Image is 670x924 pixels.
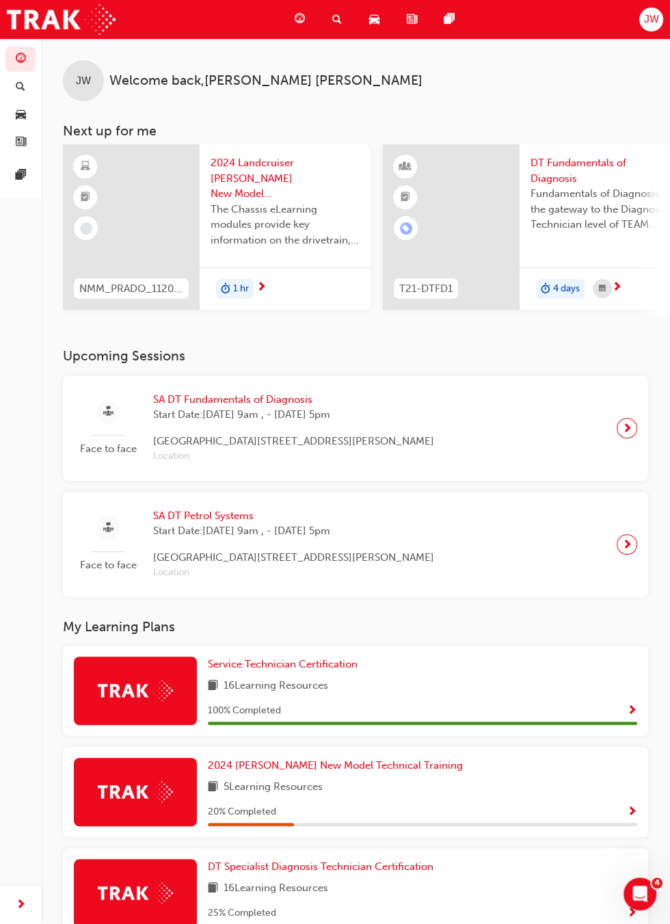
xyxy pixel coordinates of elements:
[627,908,637,920] span: Show Progress
[627,804,637,821] button: Show Progress
[208,678,218,695] span: book-icon
[63,619,648,635] h3: My Learning Plans
[41,123,670,139] h3: Next up for me
[153,523,434,539] span: Start Date: [DATE] 9am , - [DATE] 5pm
[541,280,550,298] span: duration-icon
[153,449,434,464] span: Location
[208,779,218,796] span: book-icon
[81,189,90,207] span: booktick-icon
[76,73,91,89] span: JW
[153,565,434,581] span: Location
[74,503,637,586] a: Face to faceSA DT Petrol SystemsStart Date:[DATE] 9am , - [DATE] 5pm[GEOGRAPHIC_DATA][STREET_ADDR...
[639,8,663,31] button: JW
[553,281,580,297] span: 4 days
[7,4,116,35] img: Trak
[401,158,410,176] span: learningResourceType_INSTRUCTOR_LED-icon
[396,5,433,34] a: news-icon
[103,404,113,421] span: sessionType_FACE_TO_FACE-icon
[208,703,281,719] span: 100 % Completed
[358,5,396,34] a: car-icon
[407,11,417,28] span: news-icon
[208,859,439,875] a: DT Specialist Diagnosis Technician Certification
[63,348,648,364] h3: Upcoming Sessions
[627,702,637,720] button: Show Progress
[16,897,26,914] span: next-icon
[211,202,360,248] span: The Chassis eLearning modules provide key information on the drivetrain, suspension, brake and st...
[233,281,249,297] span: 1 hr
[16,170,26,182] span: pages-icon
[153,550,434,566] span: [GEOGRAPHIC_DATA][STREET_ADDRESS][PERSON_NAME]
[16,53,26,66] span: guage-icon
[109,73,423,89] span: Welcome back , [PERSON_NAME] [PERSON_NAME]
[98,882,173,903] img: Trak
[221,280,230,298] span: duration-icon
[208,906,276,921] span: 25 % Completed
[284,5,321,34] a: guage-icon
[208,758,468,774] a: 2024 [PERSON_NAME] New Model Technical Training
[624,877,656,910] iframe: Intercom live chat
[208,759,463,771] span: 2024 [PERSON_NAME] New Model Technical Training
[599,280,606,298] span: calendar-icon
[208,880,218,897] span: book-icon
[74,386,637,470] a: Face to faceSA DT Fundamentals of DiagnosisStart Date:[DATE] 9am , - [DATE] 5pm[GEOGRAPHIC_DATA][...
[16,109,26,121] span: car-icon
[643,12,658,27] span: JW
[612,282,622,294] span: next-icon
[208,804,276,820] span: 20 % Completed
[80,222,92,235] span: learningRecordVerb_NONE-icon
[400,222,412,235] span: learningRecordVerb_ENROLL-icon
[433,5,471,34] a: pages-icon
[211,155,360,202] span: 2024 Landcruiser [PERSON_NAME] New Model Mechanisms - Chassis 2
[153,407,434,423] span: Start Date: [DATE] 9am , - [DATE] 5pm
[98,680,173,701] img: Trak
[332,11,342,28] span: search-icon
[103,520,113,537] span: sessionType_FACE_TO_FACE-icon
[16,81,25,94] span: search-icon
[74,557,142,573] span: Face to face
[622,419,632,438] span: next-icon
[79,281,183,297] span: NMM_PRADO_112024_MODULE_2
[369,11,379,28] span: car-icon
[98,781,173,802] img: Trak
[208,658,358,670] span: Service Technician Certification
[208,657,363,672] a: Service Technician Certification
[224,678,328,695] span: 16 Learning Resources
[622,535,632,554] span: next-icon
[295,11,305,28] span: guage-icon
[224,779,323,796] span: 5 Learning Resources
[208,860,433,873] span: DT Specialist Diagnosis Technician Certification
[153,434,434,449] span: [GEOGRAPHIC_DATA][STREET_ADDRESS][PERSON_NAME]
[444,11,455,28] span: pages-icon
[256,282,267,294] span: next-icon
[627,806,637,819] span: Show Progress
[81,158,90,176] span: learningResourceType_ELEARNING-icon
[74,441,142,457] span: Face to face
[627,905,637,922] button: Show Progress
[401,189,410,207] span: booktick-icon
[627,705,637,717] span: Show Progress
[652,877,662,888] span: 4
[63,144,371,310] a: NMM_PRADO_112024_MODULE_22024 Landcruiser [PERSON_NAME] New Model Mechanisms - Chassis 2The Chass...
[153,392,434,408] span: SA DT Fundamentals of Diagnosis
[399,281,453,297] span: T21-DTFD1
[153,508,434,524] span: SA DT Petrol Systems
[224,880,328,897] span: 16 Learning Resources
[16,137,26,149] span: news-icon
[321,5,358,34] a: search-icon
